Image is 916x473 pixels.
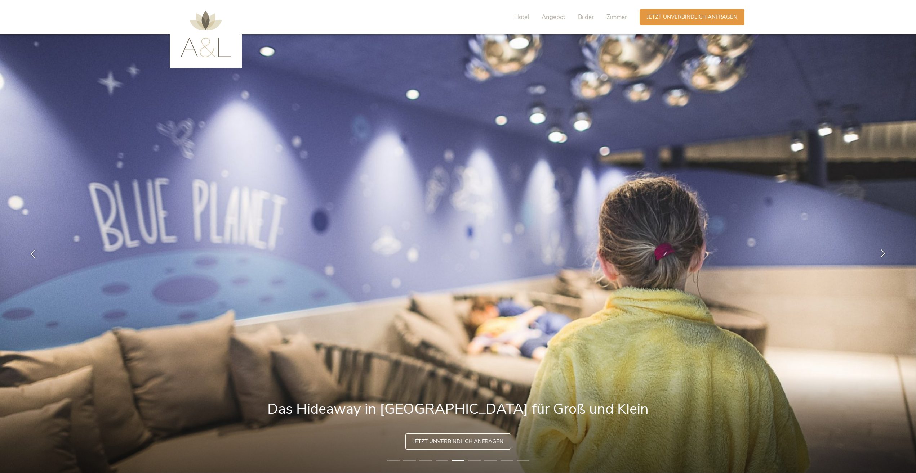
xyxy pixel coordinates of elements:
[578,13,594,21] span: Bilder
[542,13,565,21] span: Angebot
[181,11,231,57] img: AMONTI & LUNARIS Wellnessresort
[647,13,737,21] span: Jetzt unverbindlich anfragen
[514,13,529,21] span: Hotel
[413,438,503,445] span: Jetzt unverbindlich anfragen
[606,13,627,21] span: Zimmer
